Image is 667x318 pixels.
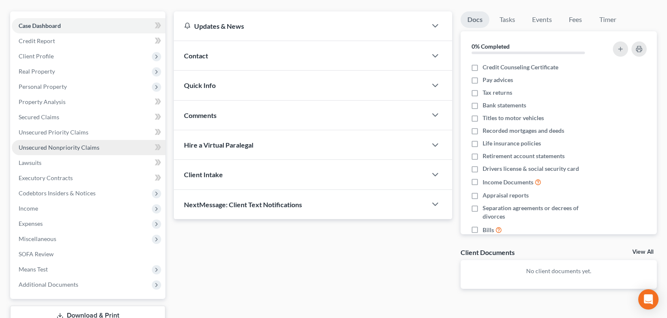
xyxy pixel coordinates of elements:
[483,114,544,122] span: Titles to motor vehicles
[184,170,223,178] span: Client Intake
[12,94,165,110] a: Property Analysis
[19,113,59,121] span: Secured Claims
[19,159,41,166] span: Lawsuits
[184,111,217,119] span: Comments
[19,220,43,227] span: Expenses
[483,226,494,234] span: Bills
[483,76,513,84] span: Pay advices
[12,18,165,33] a: Case Dashboard
[632,249,653,255] a: View All
[19,22,61,29] span: Case Dashboard
[483,88,512,97] span: Tax returns
[483,152,565,160] span: Retirement account statements
[184,52,208,60] span: Contact
[184,200,302,208] span: NextMessage: Client Text Notifications
[12,125,165,140] a: Unsecured Priority Claims
[483,191,529,200] span: Appraisal reports
[12,140,165,155] a: Unsecured Nonpriority Claims
[184,22,417,30] div: Updates & News
[483,126,564,135] span: Recorded mortgages and deeds
[19,83,67,90] span: Personal Property
[19,266,48,273] span: Means Test
[472,43,510,50] strong: 0% Completed
[19,189,96,197] span: Codebtors Insiders & Notices
[12,33,165,49] a: Credit Report
[638,289,659,310] div: Open Intercom Messenger
[493,11,522,28] a: Tasks
[562,11,589,28] a: Fees
[483,178,533,186] span: Income Documents
[461,248,515,257] div: Client Documents
[483,101,526,110] span: Bank statements
[525,11,559,28] a: Events
[467,267,650,275] p: No client documents yet.
[184,141,253,149] span: Hire a Virtual Paralegal
[461,11,489,28] a: Docs
[593,11,623,28] a: Timer
[12,110,165,125] a: Secured Claims
[19,250,54,258] span: SOFA Review
[12,155,165,170] a: Lawsuits
[483,139,541,148] span: Life insurance policies
[19,205,38,212] span: Income
[19,235,56,242] span: Miscellaneous
[483,63,558,71] span: Credit Counseling Certificate
[12,170,165,186] a: Executory Contracts
[19,129,88,136] span: Unsecured Priority Claims
[19,174,73,181] span: Executory Contracts
[19,52,54,60] span: Client Profile
[19,98,66,105] span: Property Analysis
[483,204,601,221] span: Separation agreements or decrees of divorces
[19,68,55,75] span: Real Property
[19,281,78,288] span: Additional Documents
[12,247,165,262] a: SOFA Review
[483,164,579,173] span: Drivers license & social security card
[19,37,55,44] span: Credit Report
[19,144,99,151] span: Unsecured Nonpriority Claims
[184,81,216,89] span: Quick Info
